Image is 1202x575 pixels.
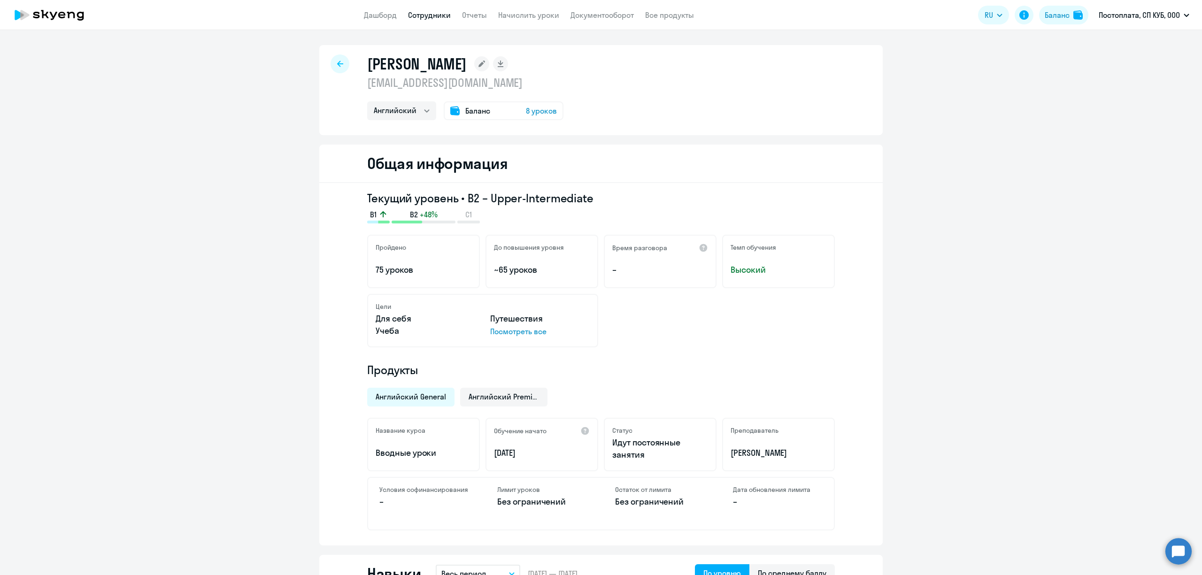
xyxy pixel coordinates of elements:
[615,496,705,508] p: Без ограничений
[376,313,475,325] p: Для себя
[733,496,823,508] p: –
[367,75,563,90] p: [EMAIL_ADDRESS][DOMAIN_NAME]
[376,447,471,459] p: Вводные уроки
[498,10,559,20] a: Начислить уроки
[494,427,547,435] h5: Обучение начато
[612,244,667,252] h5: Время разговора
[408,10,451,20] a: Сотрудники
[615,485,705,494] h4: Остаток от лимита
[465,209,472,220] span: C1
[469,391,539,402] span: Английский Premium
[1094,4,1194,26] button: Постоплата, СП КУБ, ООО
[376,243,406,252] h5: Пройдено
[731,264,826,276] span: Высокий
[462,10,487,20] a: Отчеты
[367,191,835,206] h3: Текущий уровень • B2 – Upper-Intermediate
[985,9,993,21] span: RU
[379,485,469,494] h4: Условия софинансирования
[490,313,590,325] p: Путешествия
[420,209,438,220] span: +48%
[367,362,835,377] h4: Продукты
[376,391,446,402] span: Английский General
[367,154,508,173] h2: Общая информация
[612,437,708,461] p: Идут постоянные занятия
[1073,10,1083,20] img: balance
[376,302,391,311] h5: Цели
[731,447,826,459] p: [PERSON_NAME]
[1045,9,1070,21] div: Баланс
[526,105,557,116] span: 8 уроков
[370,209,377,220] span: B1
[367,54,467,73] h1: [PERSON_NAME]
[1099,9,1180,21] p: Постоплата, СП КУБ, ООО
[978,6,1009,24] button: RU
[465,105,490,116] span: Баланс
[1039,6,1088,24] button: Балансbalance
[612,264,708,276] p: –
[376,426,425,435] h5: Название курса
[379,496,469,508] p: –
[731,243,776,252] h5: Темп обучения
[490,326,590,337] p: Посмотреть все
[497,485,587,494] h4: Лимит уроков
[494,447,590,459] p: [DATE]
[364,10,397,20] a: Дашборд
[645,10,694,20] a: Все продукты
[497,496,587,508] p: Без ограничений
[612,426,632,435] h5: Статус
[570,10,634,20] a: Документооборот
[494,264,590,276] p: ~65 уроков
[376,325,475,337] p: Учеба
[494,243,564,252] h5: До повышения уровня
[733,485,823,494] h4: Дата обновления лимита
[731,426,778,435] h5: Преподаватель
[410,209,418,220] span: B2
[376,264,471,276] p: 75 уроков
